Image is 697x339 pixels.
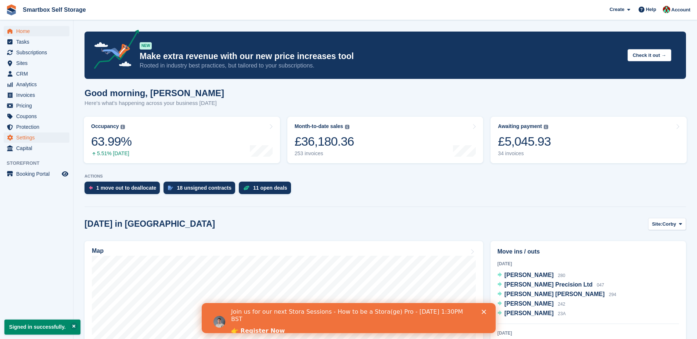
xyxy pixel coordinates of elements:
iframe: Intercom live chat banner [202,303,496,333]
a: menu [4,122,69,132]
span: Help [646,6,656,13]
a: menu [4,69,69,79]
p: Make extra revenue with our new price increases tool [140,51,622,62]
img: icon-info-grey-7440780725fd019a000dd9b08b2336e03edf1995a4989e88bcd33f0948082b44.svg [121,125,125,129]
a: menu [4,132,69,143]
h1: Good morning, [PERSON_NAME] [85,88,224,98]
span: Account [671,6,690,14]
a: menu [4,169,69,179]
div: £5,045.93 [498,134,551,149]
div: Awaiting payment [498,123,542,130]
div: 34 invoices [498,150,551,157]
span: Pricing [16,101,60,111]
img: deal-1b604bf984904fb50ccaf53a9ad4b4a5d6e5aea283cecdc64d6e3604feb123c2.svg [243,185,249,190]
span: Coupons [16,111,60,121]
span: Tasks [16,37,60,47]
span: Analytics [16,79,60,90]
span: [PERSON_NAME] [504,272,554,278]
a: menu [4,101,69,111]
a: [PERSON_NAME] 23A [497,309,566,318]
div: Close [280,7,287,11]
img: contract_signature_icon-13c848040528278c33f63329250d36e43548de30e8caae1d1a13099fd9432cc5.svg [168,186,173,190]
span: Protection [16,122,60,132]
a: 11 open deals [239,182,295,198]
a: menu [4,47,69,58]
a: menu [4,79,69,90]
img: icon-info-grey-7440780725fd019a000dd9b08b2336e03edf1995a4989e88bcd33f0948082b44.svg [345,125,349,129]
a: Awaiting payment £5,045.93 34 invoices [491,117,687,163]
span: Settings [16,132,60,143]
a: menu [4,90,69,100]
h2: Move ins / outs [497,247,679,256]
button: Site: Corby [648,218,686,230]
div: 5.51% [DATE] [91,150,132,157]
span: Site: [652,220,662,228]
a: [PERSON_NAME] 242 [497,299,565,309]
span: [PERSON_NAME] [504,310,554,316]
a: menu [4,26,69,36]
div: 11 open deals [253,185,287,191]
span: 23A [558,311,565,316]
a: Smartbox Self Storage [20,4,89,16]
h2: [DATE] in [GEOGRAPHIC_DATA] [85,219,215,229]
div: [DATE] [497,260,679,267]
a: [PERSON_NAME] 280 [497,271,565,280]
span: Storefront [7,160,73,167]
span: Home [16,26,60,36]
span: Corby [662,220,676,228]
a: 👉 Register Now [29,24,83,32]
a: menu [4,111,69,121]
img: Caren Ingold [663,6,670,13]
a: Preview store [61,169,69,178]
h2: Map [92,248,104,254]
div: Occupancy [91,123,119,130]
a: [PERSON_NAME] [PERSON_NAME] 294 [497,290,616,299]
span: Capital [16,143,60,153]
span: Create [610,6,624,13]
p: Rooted in industry best practices, but tailored to your subscriptions. [140,62,622,70]
div: [DATE] [497,330,679,336]
span: Subscriptions [16,47,60,58]
a: 1 move out to deallocate [85,182,164,198]
span: CRM [16,69,60,79]
span: [PERSON_NAME] [504,300,554,307]
span: Booking Portal [16,169,60,179]
div: Month-to-date sales [295,123,343,130]
div: 1 move out to deallocate [96,185,156,191]
div: £36,180.36 [295,134,354,149]
p: Here's what's happening across your business [DATE] [85,99,224,107]
span: [PERSON_NAME] Precision Ltd [504,281,593,288]
a: Occupancy 63.99% 5.51% [DATE] [84,117,280,163]
span: 294 [609,292,616,297]
a: menu [4,37,69,47]
button: Check it out → [628,49,671,61]
img: icon-info-grey-7440780725fd019a000dd9b08b2336e03edf1995a4989e88bcd33f0948082b44.svg [544,125,548,129]
img: move_outs_to_deallocate_icon-f764333ba52eb49d3ac5e1228854f67142a1ed5810a6f6cc68b1a99e826820c5.svg [89,186,93,190]
a: menu [4,58,69,68]
div: 63.99% [91,134,132,149]
a: 18 unsigned contracts [164,182,239,198]
span: 280 [558,273,565,278]
p: Signed in successfully. [4,320,80,335]
div: 18 unsigned contracts [177,185,231,191]
p: ACTIONS [85,174,686,179]
div: 253 invoices [295,150,354,157]
img: stora-icon-8386f47178a22dfd0bd8f6a31ec36ba5ce8667c1dd55bd0f319d3a0aa187defe.svg [6,4,17,15]
span: [PERSON_NAME] [PERSON_NAME] [504,291,605,297]
span: Sites [16,58,60,68]
a: Month-to-date sales £36,180.36 253 invoices [287,117,484,163]
a: menu [4,143,69,153]
div: NEW [140,42,152,50]
span: Invoices [16,90,60,100]
img: price-adjustments-announcement-icon-8257ccfd72463d97f412b2fc003d46551f7dbcb40ab6d574587a9cd5c0d94... [88,30,139,72]
span: 047 [597,282,604,288]
span: 242 [558,302,565,307]
a: [PERSON_NAME] Precision Ltd 047 [497,280,604,290]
